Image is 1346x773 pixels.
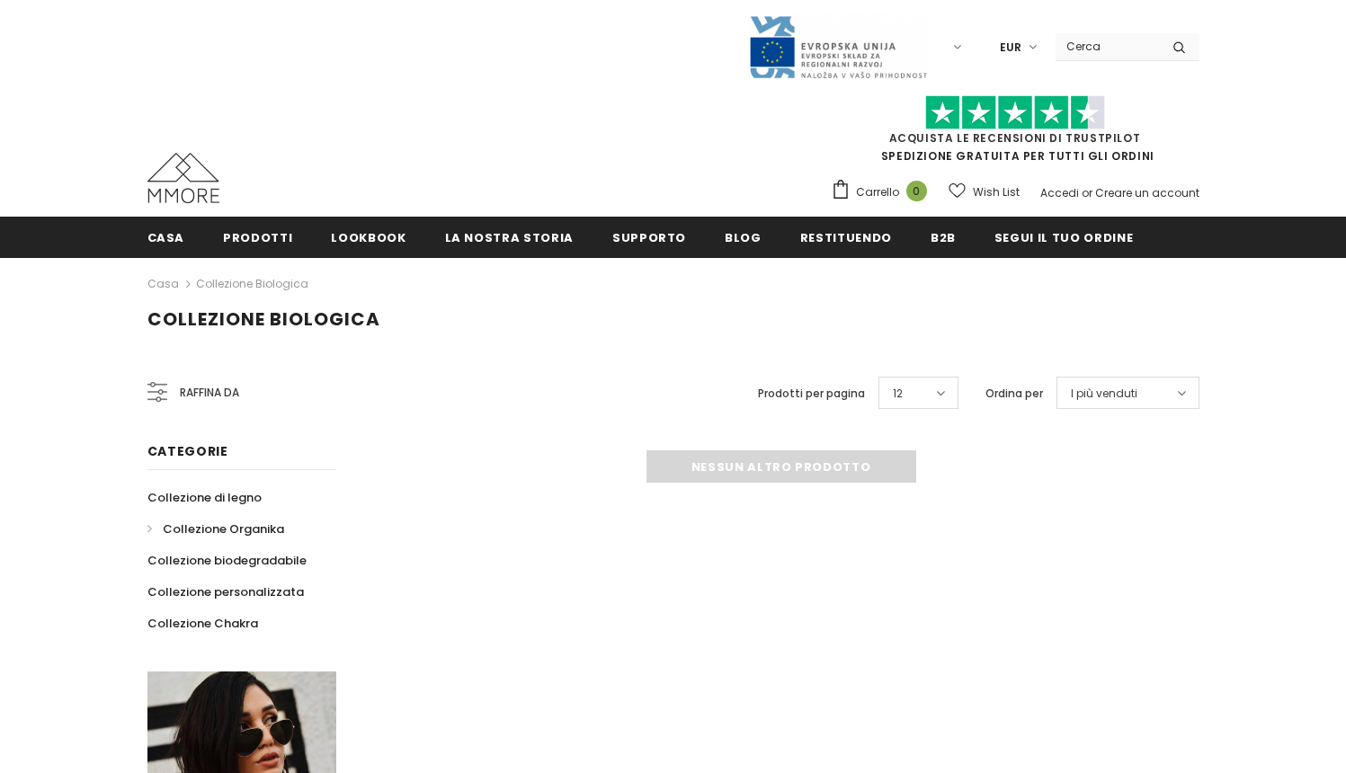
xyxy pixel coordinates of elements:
[748,14,928,80] img: Javni Razpis
[931,217,956,257] a: B2B
[1095,185,1199,200] a: Creare un account
[1000,39,1021,57] span: EUR
[147,229,185,246] span: Casa
[147,273,179,295] a: Casa
[725,217,762,257] a: Blog
[147,552,307,569] span: Collezione biodegradabile
[994,229,1133,246] span: Segui il tuo ordine
[445,229,574,246] span: La nostra storia
[147,576,304,608] a: Collezione personalizzata
[196,276,308,291] a: Collezione biologica
[889,130,1141,146] a: Acquista le recensioni di TrustPilot
[163,520,284,538] span: Collezione Organika
[147,545,307,576] a: Collezione biodegradabile
[1056,33,1159,59] input: Search Site
[331,217,406,257] a: Lookbook
[994,217,1133,257] a: Segui il tuo ordine
[831,103,1199,164] span: SPEDIZIONE GRATUITA PER TUTTI GLI ORDINI
[147,153,219,203] img: Casi MMORE
[985,385,1043,403] label: Ordina per
[147,482,262,513] a: Collezione di legno
[445,217,574,257] a: La nostra storia
[725,229,762,246] span: Blog
[147,489,262,506] span: Collezione di legno
[147,513,284,545] a: Collezione Organika
[906,181,927,201] span: 0
[147,442,228,460] span: Categorie
[931,229,956,246] span: B2B
[758,385,865,403] label: Prodotti per pagina
[147,583,304,600] span: Collezione personalizzata
[147,307,380,332] span: Collezione biologica
[800,217,892,257] a: Restituendo
[612,217,686,257] a: supporto
[612,229,686,246] span: supporto
[147,608,258,639] a: Collezione Chakra
[1040,185,1079,200] a: Accedi
[180,383,239,403] span: Raffina da
[748,39,928,54] a: Javni Razpis
[831,179,936,206] a: Carrello 0
[973,183,1020,201] span: Wish List
[925,95,1105,130] img: Fidati di Pilot Stars
[223,229,292,246] span: Prodotti
[800,229,892,246] span: Restituendo
[147,217,185,257] a: Casa
[331,229,406,246] span: Lookbook
[893,385,903,403] span: 12
[1082,185,1092,200] span: or
[223,217,292,257] a: Prodotti
[949,176,1020,208] a: Wish List
[1071,385,1137,403] span: I più venduti
[856,183,899,201] span: Carrello
[147,615,258,632] span: Collezione Chakra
